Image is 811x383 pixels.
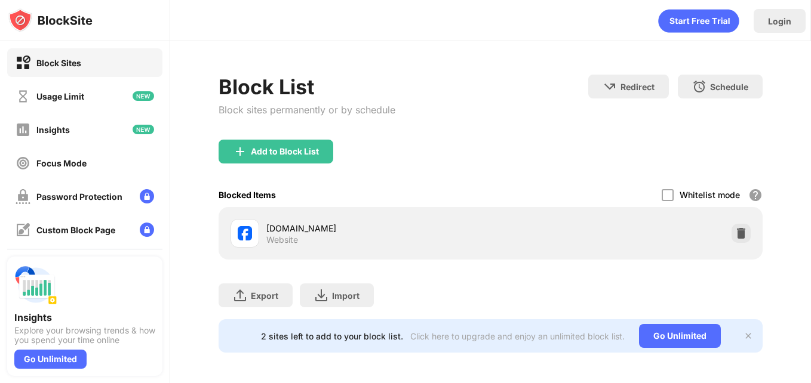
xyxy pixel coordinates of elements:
div: Focus Mode [36,158,87,168]
img: logo-blocksite.svg [8,8,93,32]
div: Insights [14,311,155,323]
img: new-icon.svg [133,125,154,134]
div: Password Protection [36,191,122,202]
img: insights-off.svg [16,122,30,137]
div: 2 sites left to add to your block list. [261,331,403,341]
img: lock-menu.svg [140,189,154,203]
img: focus-off.svg [16,156,30,171]
div: Block Sites [36,58,81,68]
div: Block sites permanently or by schedule [219,104,395,116]
img: favicons [238,226,252,240]
img: time-usage-off.svg [16,89,30,104]
div: Add to Block List [251,147,319,156]
div: Usage Limit [36,91,84,101]
div: Custom Block Page [36,225,115,235]
div: Blocked Items [219,190,276,200]
div: Website [266,234,298,245]
div: Block List [219,75,395,99]
img: block-on.svg [16,55,30,70]
img: lock-menu.svg [140,223,154,237]
div: [DOMAIN_NAME] [266,222,490,234]
img: customize-block-page-off.svg [16,223,30,237]
img: x-button.svg [744,331,753,341]
div: Export [251,291,278,301]
div: Click here to upgrade and enjoy an unlimited block list. [410,331,625,341]
img: password-protection-off.svg [16,189,30,204]
div: Go Unlimited [14,350,87,369]
img: new-icon.svg [133,91,154,101]
div: Explore your browsing trends & how you spend your time online [14,326,155,345]
img: push-insights.svg [14,264,57,307]
div: animation [658,9,739,33]
div: Insights [36,125,70,135]
div: Import [332,291,360,301]
div: Go Unlimited [639,324,721,348]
